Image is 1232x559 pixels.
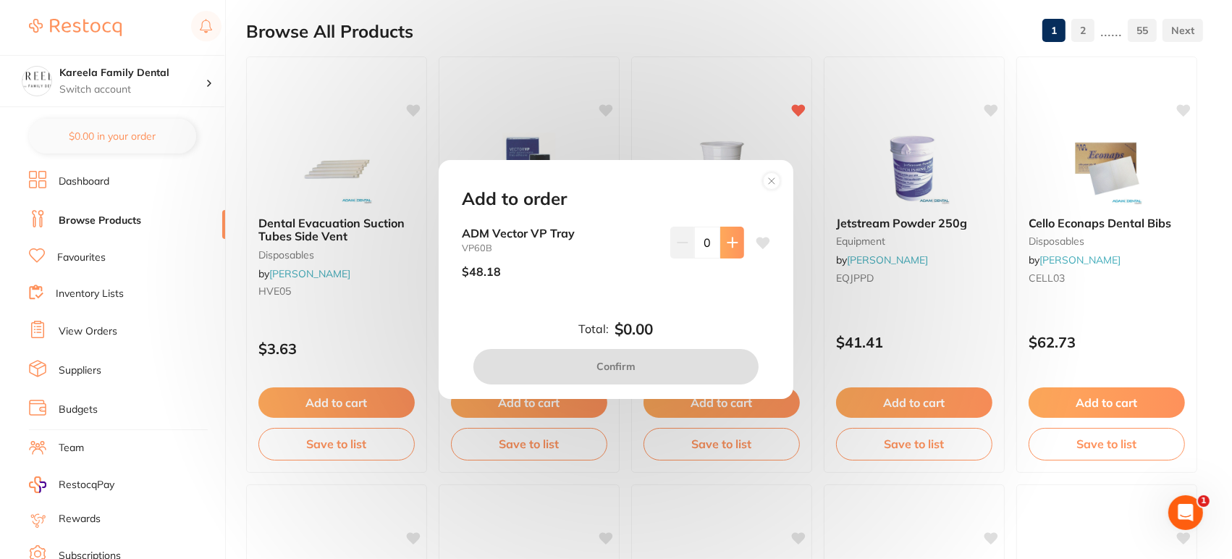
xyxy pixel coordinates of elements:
[462,243,659,253] small: VP60B
[462,227,659,240] b: ADM Vector VP Tray
[615,321,654,338] b: $0.00
[1198,495,1210,507] span: 1
[579,322,609,335] label: Total:
[462,189,567,209] h2: Add to order
[1168,495,1203,530] iframe: Intercom live chat
[473,349,759,384] button: Confirm
[462,265,501,278] p: $48.18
